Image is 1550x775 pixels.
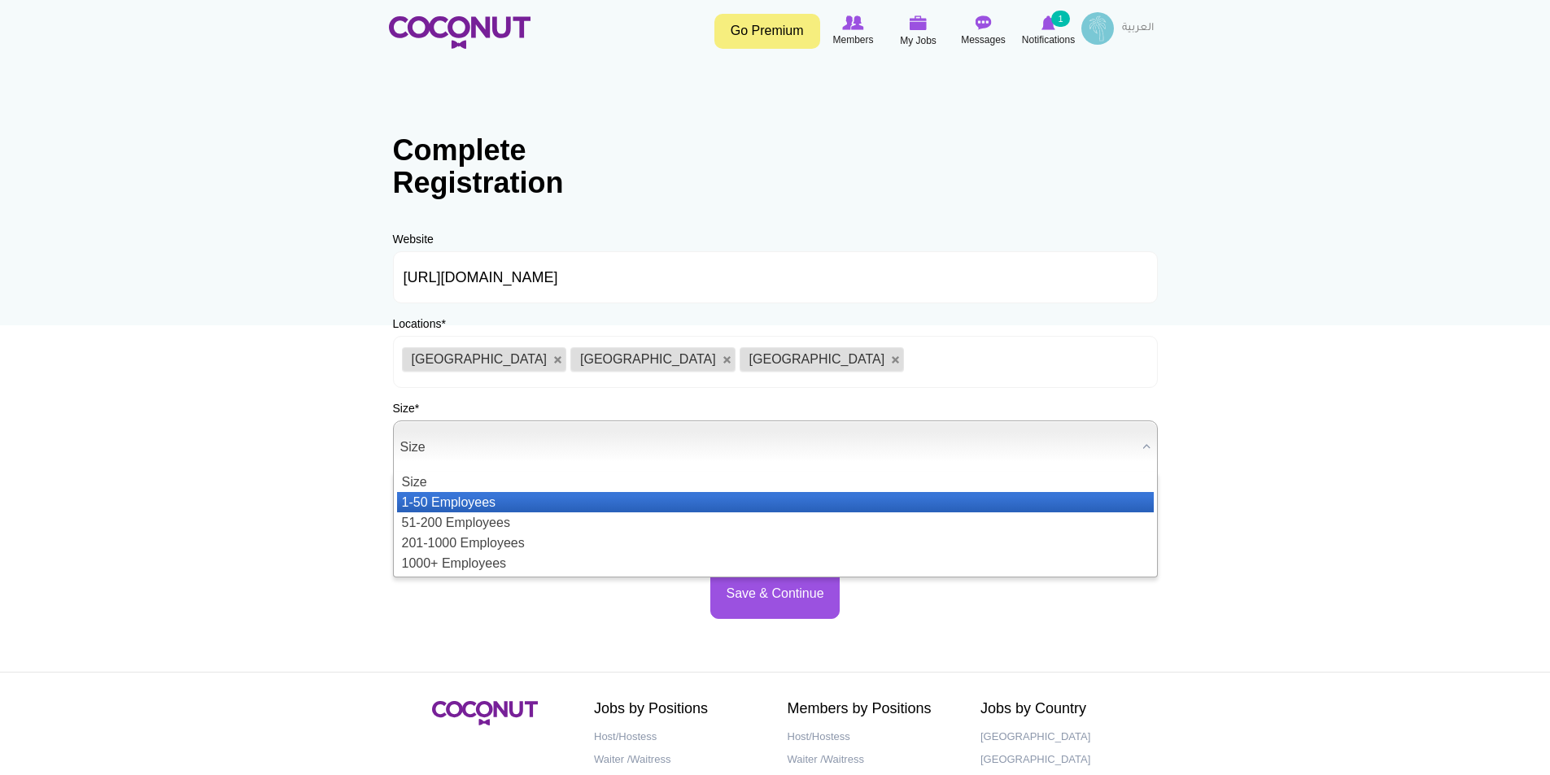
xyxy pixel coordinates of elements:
span: My Jobs [900,33,937,49]
img: My Jobs [910,15,928,30]
a: Messages Messages [951,12,1016,50]
a: Host/Hostess [594,725,763,749]
h1: Complete Registration [393,134,596,198]
li: 201-1000 Employees [397,533,1154,553]
label: Website [393,231,434,247]
li: 1-50 Employees [397,492,1154,512]
label: Locations [393,316,446,332]
h2: Members by Positions [788,701,957,717]
span: This field is required. [415,402,419,415]
a: العربية [1114,12,1162,45]
a: Browse Members Members [821,12,886,50]
button: Save & Continue [710,569,839,619]
a: Host/Hostess [788,725,957,749]
img: Home [389,16,530,49]
span: This field is required. [441,317,445,330]
img: Notifications [1041,15,1055,30]
a: [GEOGRAPHIC_DATA] [980,748,1150,772]
li: 1000+ Employees [397,553,1154,573]
h2: Jobs by Country [980,701,1150,717]
span: [GEOGRAPHIC_DATA] [412,352,548,366]
span: Notifications [1022,32,1075,48]
li: Size [397,472,1154,492]
a: Waiter /Waitress [594,748,763,772]
span: Size [400,421,1136,473]
span: [GEOGRAPHIC_DATA] [749,352,885,366]
a: Waiter /Waitress [788,748,957,772]
label: Size [393,400,420,416]
span: Messages [961,32,1006,48]
h2: Jobs by Positions [594,701,763,717]
a: My Jobs My Jobs [886,12,951,50]
span: [GEOGRAPHIC_DATA] [580,352,716,366]
img: Coconut [432,701,538,725]
li: 51-200 Employees [397,512,1154,533]
a: Go Premium [714,14,820,49]
a: [GEOGRAPHIC_DATA] [980,725,1150,749]
a: Notifications Notifications 1 [1016,12,1081,50]
span: Members [832,32,873,48]
img: Browse Members [842,15,863,30]
img: Messages [976,15,992,30]
small: 1 [1051,11,1069,27]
